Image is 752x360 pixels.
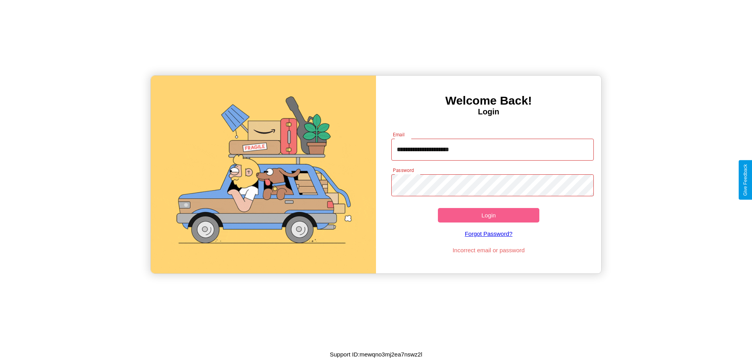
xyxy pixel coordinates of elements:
[376,107,601,116] h4: Login
[376,94,601,107] h3: Welcome Back!
[330,349,422,360] p: Support ID: mewqno3mj2ea7nswz2l
[743,164,748,196] div: Give Feedback
[438,208,539,223] button: Login
[393,167,414,174] label: Password
[151,76,376,273] img: gif
[393,131,405,138] label: Email
[387,223,590,245] a: Forgot Password?
[387,245,590,255] p: Incorrect email or password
